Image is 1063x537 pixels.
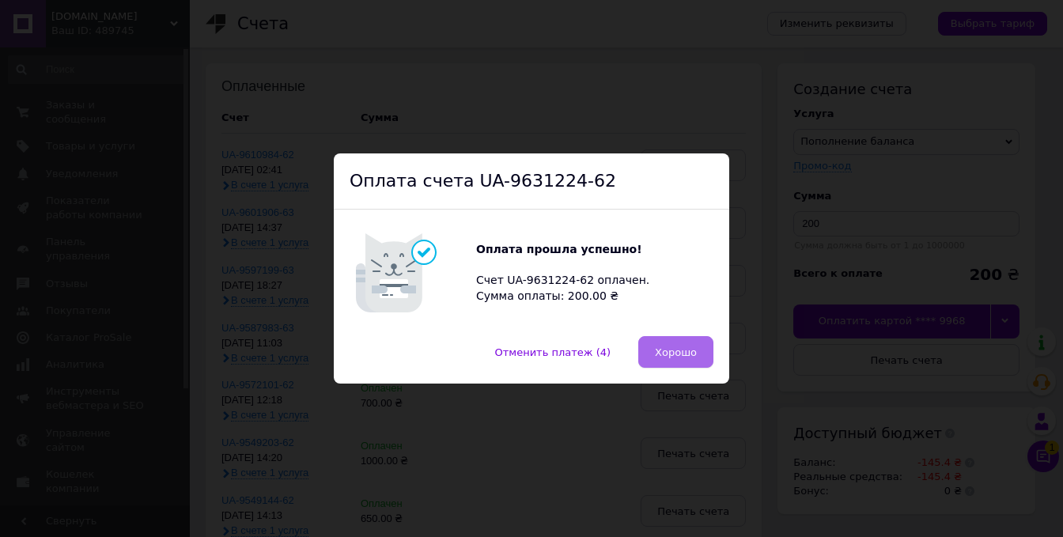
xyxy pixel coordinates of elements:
b: Оплата прошла успешно! [476,243,642,255]
button: Отменить платеж (4) [479,336,628,368]
img: Котик говорит: Оплата прошла успешно! [350,225,476,320]
div: Счет UA-9631224-62 оплачен. Сумма оплаты: 200.00 ₴ [476,242,666,304]
div: Оплата счета UA-9631224-62 [334,153,729,210]
button: Хорошо [638,336,713,368]
span: Хорошо [655,346,697,358]
span: Отменить платеж (4) [495,346,611,358]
